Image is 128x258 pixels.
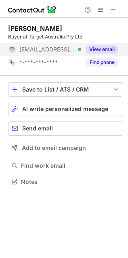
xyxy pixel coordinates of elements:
[21,162,120,169] span: Find work email
[22,125,53,132] span: Send email
[22,86,109,93] div: Save to List / ATS / CRM
[8,102,123,116] button: AI write personalized message
[86,45,118,53] button: Reveal Button
[8,33,123,41] div: Buyer at Target Australia Pty Ltd
[86,58,118,66] button: Reveal Button
[8,141,123,155] button: Add to email campaign
[8,82,123,97] button: save-profile-one-click
[21,178,120,186] span: Notes
[8,160,123,171] button: Find work email
[8,176,123,188] button: Notes
[8,121,123,136] button: Send email
[8,24,62,32] div: [PERSON_NAME]
[22,106,108,112] span: AI write personalized message
[8,5,57,15] img: ContactOut v5.3.10
[22,145,86,151] span: Add to email campaign
[19,46,75,53] span: [EMAIL_ADDRESS][DOMAIN_NAME]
